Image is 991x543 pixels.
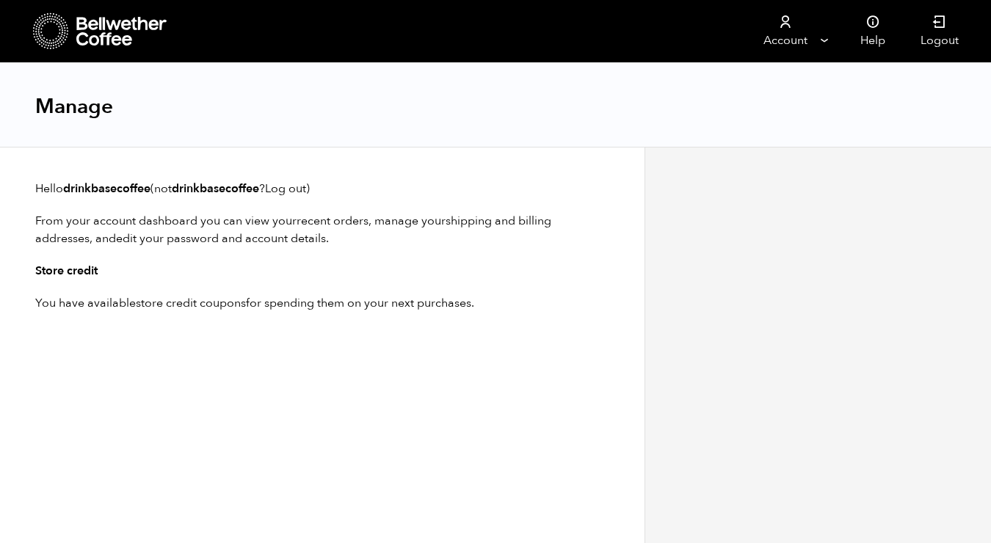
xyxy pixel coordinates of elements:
h1: Manage [35,93,113,120]
a: store credit coupons [136,295,246,311]
p: From your account dashboard you can view your , manage your , and . [35,212,609,247]
strong: drinkbasecoffee [172,181,259,197]
a: recent orders [297,213,369,229]
a: edit your password and account details [116,230,326,247]
p: Hello (not ? ) [35,180,609,197]
a: Log out [265,181,306,197]
h3: Store credit [35,262,609,280]
p: You have available for spending them on your next purchases. [35,294,609,312]
strong: drinkbasecoffee [63,181,150,197]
